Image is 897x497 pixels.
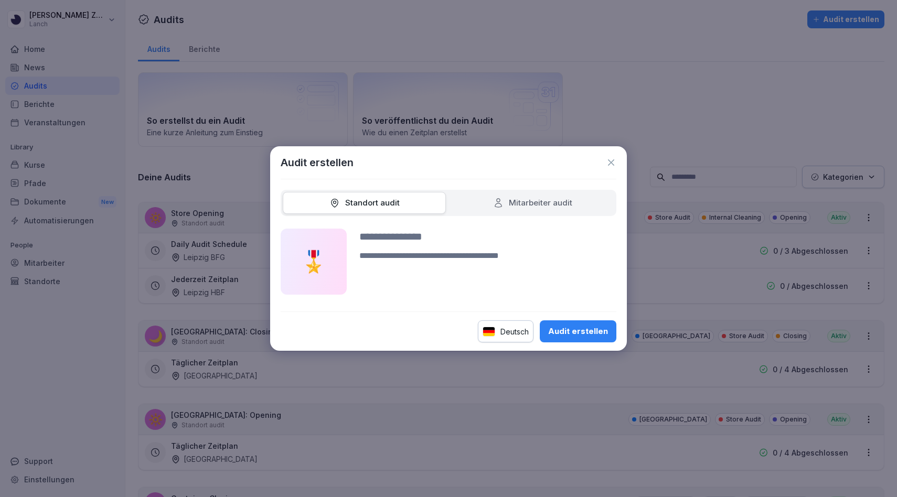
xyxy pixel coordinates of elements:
[281,229,347,295] div: 🎖️
[483,327,495,337] img: de.svg
[493,197,572,209] div: Mitarbeiter audit
[281,155,354,170] h1: Audit erstellen
[329,197,400,209] div: Standort audit
[478,320,533,342] div: Deutsch
[540,320,616,342] button: Audit erstellen
[548,326,608,337] div: Audit erstellen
